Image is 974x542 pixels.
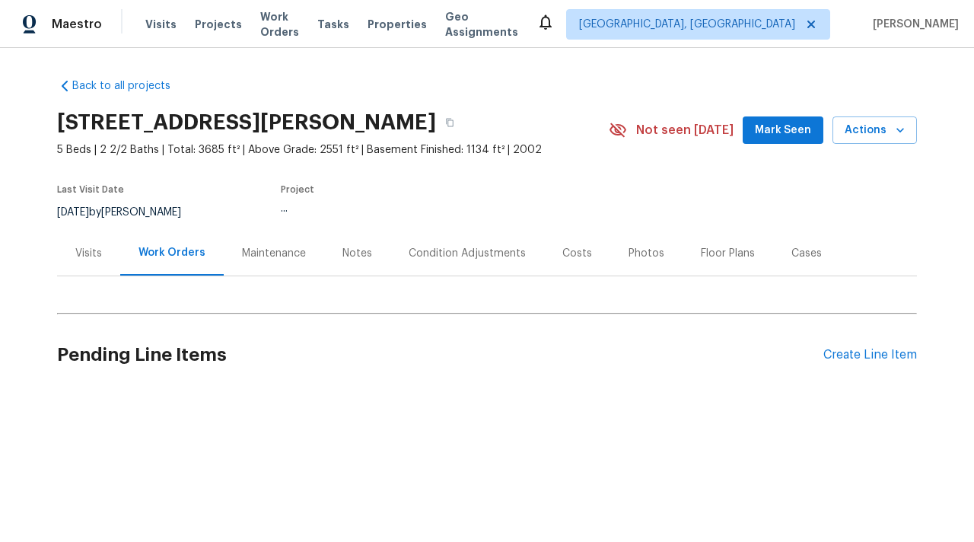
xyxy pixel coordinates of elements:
span: Not seen [DATE] [636,123,734,138]
button: Actions [832,116,917,145]
span: [PERSON_NAME] [867,17,959,32]
div: Maintenance [242,246,306,261]
div: Create Line Item [823,348,917,362]
div: Notes [342,246,372,261]
span: [GEOGRAPHIC_DATA], [GEOGRAPHIC_DATA] [579,17,795,32]
div: Work Orders [138,245,205,260]
button: Mark Seen [743,116,823,145]
div: Visits [75,246,102,261]
span: Projects [195,17,242,32]
span: 5 Beds | 2 2/2 Baths | Total: 3685 ft² | Above Grade: 2551 ft² | Basement Finished: 1134 ft² | 2002 [57,142,609,158]
div: Floor Plans [701,246,755,261]
h2: Pending Line Items [57,320,823,391]
div: Condition Adjustments [409,246,526,261]
span: Properties [368,17,427,32]
div: Costs [562,246,592,261]
span: Visits [145,17,177,32]
a: Back to all projects [57,78,203,94]
h2: [STREET_ADDRESS][PERSON_NAME] [57,115,436,130]
div: by [PERSON_NAME] [57,203,199,222]
div: Cases [791,246,822,261]
div: Photos [629,246,664,261]
div: ... [281,203,573,214]
span: Geo Assignments [445,9,518,40]
span: Maestro [52,17,102,32]
span: Work Orders [260,9,299,40]
span: Actions [845,121,905,140]
span: Tasks [317,19,349,30]
span: Project [281,185,314,194]
span: [DATE] [57,207,89,218]
button: Copy Address [436,109,463,136]
span: Last Visit Date [57,185,124,194]
span: Mark Seen [755,121,811,140]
